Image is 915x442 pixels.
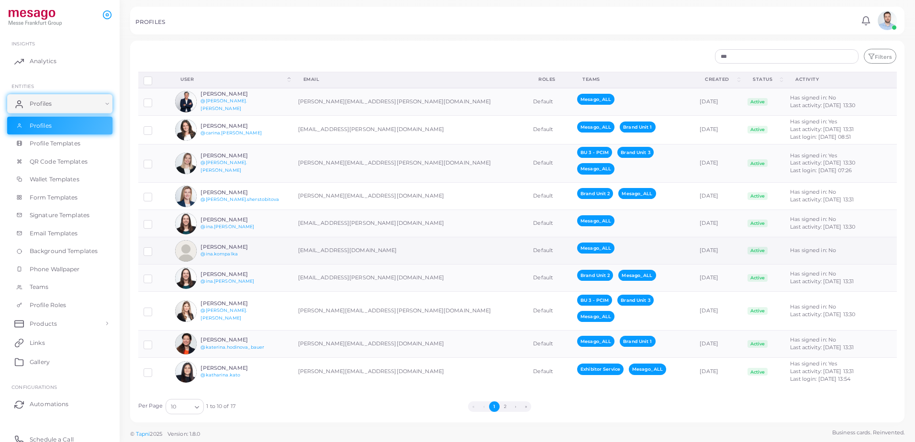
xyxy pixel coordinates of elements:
td: Default [528,237,572,265]
span: QR Code Templates [30,157,88,166]
td: [DATE] [694,144,742,183]
span: Has signed in: No [790,94,836,101]
span: BU 3 - PCIM [577,147,612,158]
img: avatar [175,153,197,174]
span: Last activity: [DATE] 13:31 [790,278,854,285]
a: Signature Templates [7,206,112,224]
span: Mesago_ALL [577,215,614,226]
span: Mesago_ALL [577,163,614,174]
th: Row-selection [138,72,170,88]
td: [DATE] [694,115,742,144]
span: Mesago_ALL [618,270,656,281]
div: Email [303,76,518,83]
td: [PERSON_NAME][EMAIL_ADDRESS][PERSON_NAME][DOMAIN_NAME] [293,88,528,116]
h6: [PERSON_NAME] [201,217,271,223]
span: Has signed in: Yes [790,118,837,125]
span: Has signed in: No [790,247,836,254]
span: Analytics [30,57,56,66]
h6: [PERSON_NAME] [201,300,271,307]
span: Has signed in: No [790,336,836,343]
a: Teams [7,278,112,296]
td: [PERSON_NAME][EMAIL_ADDRESS][DOMAIN_NAME] [293,183,528,210]
img: avatar [175,213,197,234]
td: [EMAIL_ADDRESS][DOMAIN_NAME] [293,237,528,265]
span: Active [748,126,768,133]
a: avatar [875,11,899,30]
span: Mesago_ALL [577,122,614,133]
a: @[PERSON_NAME].sherstobitova [201,197,279,202]
td: [DATE] [694,292,742,331]
label: Per Page [138,402,163,410]
span: 10 [171,402,176,412]
span: Active [748,247,768,254]
td: [PERSON_NAME][EMAIL_ADDRESS][DOMAIN_NAME] [293,357,528,386]
span: Gallery [30,358,50,366]
span: Has signed in: No [790,303,836,310]
span: Brand Unit 2 [577,188,613,199]
a: @[PERSON_NAME].[PERSON_NAME] [201,98,247,111]
a: Form Templates [7,188,112,207]
a: Email Templates [7,224,112,243]
span: Has signed in: Yes [790,152,837,159]
span: Last activity: [DATE] 13:30 [790,159,855,166]
span: Phone Wallpaper [30,265,80,274]
span: BU 3 - PCIM [577,295,612,306]
span: Has signed in: Yes [790,360,837,367]
div: User [180,76,286,83]
span: Last activity: [DATE] 13:30 [790,311,855,318]
td: [EMAIL_ADDRESS][PERSON_NAME][DOMAIN_NAME] [293,265,528,292]
span: Automations [30,400,68,409]
span: Form Templates [30,193,78,202]
td: [PERSON_NAME][EMAIL_ADDRESS][DOMAIN_NAME] [293,330,528,357]
h6: [PERSON_NAME] [201,123,271,129]
span: Profile Templates [30,139,80,148]
span: Active [748,98,768,106]
h6: [PERSON_NAME] [201,153,271,159]
span: Last activity: [DATE] 13:31 [790,344,854,351]
img: avatar [175,91,197,112]
span: Exhibitor Service [577,364,624,375]
h5: PROFILES [135,19,165,25]
a: logo [9,9,62,27]
span: Last login: [DATE] 07:26 [790,167,852,174]
a: @katerina.hodinova_bauer [201,344,264,350]
div: Teams [582,76,684,83]
a: Tapni [136,431,150,437]
span: Active [748,192,768,200]
span: Last activity: [DATE] 13:31 [790,126,854,133]
a: Wallet Templates [7,170,112,188]
span: Mesago_ALL [577,311,614,322]
span: Business cards. Reinvented. [832,429,904,437]
img: avatar [175,333,197,354]
a: Profiles [7,117,112,135]
span: Configurations [11,384,57,390]
h6: [PERSON_NAME] [201,244,271,250]
a: Products [7,314,112,333]
td: Default [528,183,572,210]
img: avatar [175,300,197,322]
img: avatar [175,119,197,141]
td: [DATE] [694,357,742,386]
img: avatar [175,361,197,383]
td: [DATE] [694,265,742,292]
span: Mesago_ALL [577,336,614,347]
button: Go to next page [510,401,521,412]
h6: [PERSON_NAME] [201,189,279,196]
span: Last activity: [DATE] 13:30 [790,223,855,230]
a: @[PERSON_NAME].[PERSON_NAME] [201,308,247,320]
img: avatar [175,240,197,262]
div: Roles [538,76,561,83]
div: Created [705,76,736,83]
span: Last login: [DATE] 13:54 [790,376,850,382]
td: [DATE] [694,183,742,210]
a: Background Templates [7,242,112,260]
span: INSIGHTS [11,41,35,46]
td: [EMAIL_ADDRESS][PERSON_NAME][DOMAIN_NAME] [293,115,528,144]
a: @ina.[PERSON_NAME] [201,278,254,284]
span: Mesago_ALL [629,364,666,375]
span: Wallet Templates [30,175,79,184]
span: Profiles [30,99,52,108]
h6: [PERSON_NAME] [201,337,271,343]
a: @ina.[PERSON_NAME] [201,224,254,229]
td: [DATE] [694,330,742,357]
